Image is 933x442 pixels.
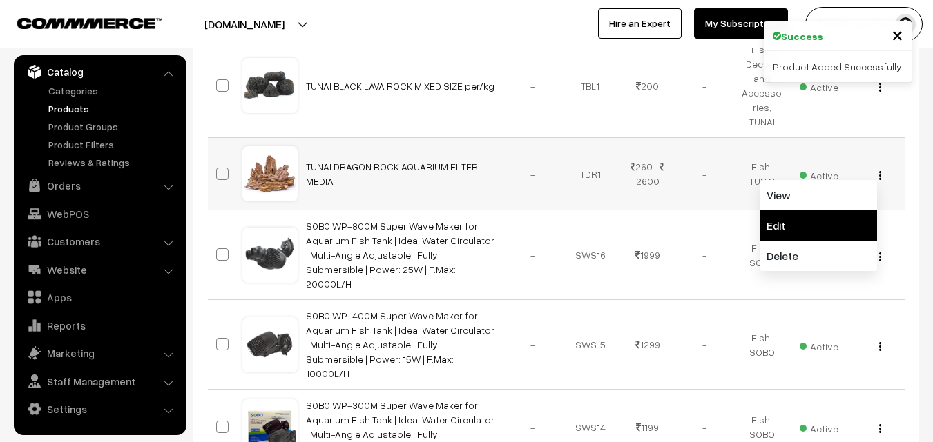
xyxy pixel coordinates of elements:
[17,369,182,394] a: Staff Management
[892,21,903,47] span: ×
[306,310,494,379] a: S0B0 WP-400M Super Wave Maker for Aquarium Fish Tank | Ideal Water Circulator | Multi-Angle Adjus...
[17,201,182,226] a: WebPOS
[156,7,333,41] button: [DOMAIN_NAME]
[879,342,881,351] img: Menu
[45,155,182,170] a: Reviews & Ratings
[561,210,619,300] td: SWS16
[879,252,881,261] img: Menu
[505,138,562,210] td: -
[505,34,562,138] td: -
[805,7,923,41] button: Tunai Love for…
[764,51,912,82] div: Product Added Successfully.
[17,173,182,198] a: Orders
[800,77,838,94] span: Active
[800,418,838,436] span: Active
[45,137,182,152] a: Product Filters
[306,80,494,92] a: TUNAI BLACK LAVA ROCK MIXED SIZE per/kg
[45,119,182,134] a: Product Groups
[733,34,791,138] td: Fish, Decors and Accessories, TUNAI
[760,180,877,210] a: View
[17,229,182,254] a: Customers
[561,34,619,138] td: TBL1
[17,257,182,282] a: Website
[17,59,182,84] a: Catalog
[561,300,619,390] td: SWS15
[598,8,682,39] a: Hire an Expert
[45,83,182,98] a: Categories
[800,336,838,354] span: Active
[781,29,823,43] strong: Success
[892,24,903,45] button: Close
[619,34,676,138] td: 200
[561,138,619,210] td: TDR1
[17,285,182,310] a: Apps
[879,424,881,433] img: Menu
[17,341,182,365] a: Marketing
[45,101,182,116] a: Products
[676,210,733,300] td: -
[879,83,881,92] img: Menu
[800,165,838,183] span: Active
[733,138,791,210] td: Fish, TUNAI
[17,14,138,30] a: COMMMERCE
[760,241,877,271] a: Delete
[676,138,733,210] td: -
[879,171,881,180] img: Menu
[760,210,877,241] a: Edit
[306,161,478,187] a: TUNAI DRAGON ROCK AQUARIUM FILTER MEDIA
[694,8,788,39] a: My Subscription
[17,313,182,338] a: Reports
[17,396,182,421] a: Settings
[676,34,733,138] td: -
[676,300,733,390] td: -
[505,210,562,300] td: -
[505,300,562,390] td: -
[619,210,676,300] td: 1999
[619,300,676,390] td: 1299
[306,220,494,290] a: S0B0 WP-800M Super Wave Maker for Aquarium Fish Tank | Ideal Water Circulator | Multi-Angle Adjus...
[733,300,791,390] td: Fish, SOBO
[895,14,916,34] img: user
[733,210,791,300] td: Fish, SOBO
[619,138,676,210] td: 260 - 2600
[17,18,162,28] img: COMMMERCE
